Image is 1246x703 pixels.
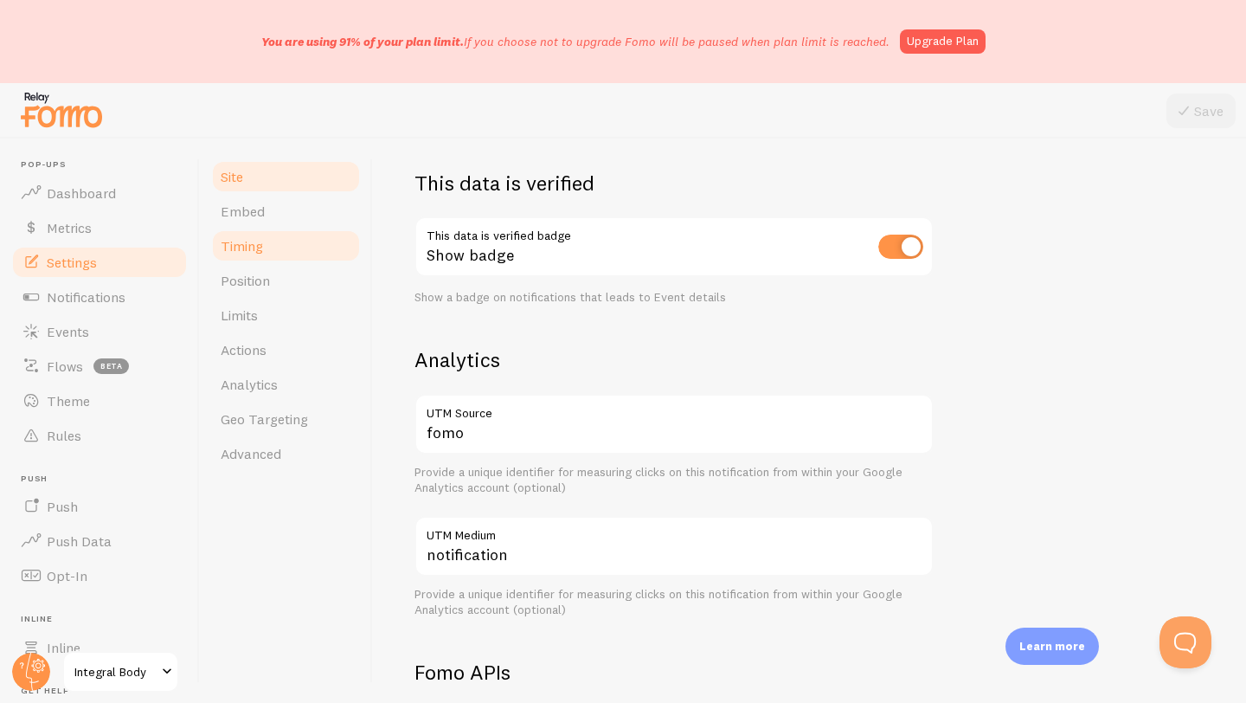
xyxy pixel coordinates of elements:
span: Limits [221,306,258,324]
span: Push [47,498,78,515]
span: Position [221,272,270,289]
iframe: Help Scout Beacon - Open [1159,616,1211,668]
div: Show a badge on notifications that leads to Event details [414,290,934,306]
span: Advanced [221,445,281,462]
label: UTM Medium [414,516,934,545]
h2: Analytics [414,346,934,373]
span: Actions [221,341,267,358]
span: Events [47,323,89,340]
span: Settings [47,254,97,271]
div: Provide a unique identifier for measuring clicks on this notification from within your Google Ana... [414,465,934,495]
span: Metrics [47,219,92,236]
a: Geo Targeting [210,402,362,436]
a: Push [10,489,189,524]
a: Metrics [10,210,189,245]
a: Events [10,314,189,349]
div: Provide a unique identifier for measuring clicks on this notification from within your Google Ana... [414,587,934,617]
span: Pop-ups [21,159,189,171]
a: Flows beta [10,349,189,384]
a: Actions [210,332,362,367]
div: Show badge [414,216,934,280]
a: Push Data [10,524,189,558]
a: Advanced [210,436,362,471]
span: Push [21,474,189,485]
img: fomo-relay-logo-orange.svg [18,87,105,132]
span: Notifications [47,288,125,306]
span: Analytics [221,376,278,393]
p: Learn more [1019,638,1085,655]
a: Analytics [210,367,362,402]
a: Settings [10,245,189,280]
a: Dashboard [10,176,189,210]
a: Integral Body [62,651,179,693]
span: Theme [47,392,90,410]
h2: Fomo APIs [414,659,934,686]
span: Flows [47,358,83,375]
span: Opt-In [47,567,87,584]
a: Rules [10,418,189,453]
a: Limits [210,298,362,332]
span: Integral Body [74,661,157,682]
a: Notifications [10,280,189,314]
span: Dashboard [47,184,116,202]
span: Embed [221,203,265,220]
a: Theme [10,384,189,418]
span: Site [221,168,243,185]
h2: This data is verified [414,170,934,197]
span: beta [93,358,129,374]
span: Inline [47,639,80,656]
a: Timing [210,229,362,263]
span: Inline [21,614,189,625]
span: You are using 91% of your plan limit. [261,34,464,49]
a: Position [210,263,362,298]
span: Timing [221,237,263,255]
a: Embed [210,194,362,229]
div: Learn more [1005,628,1099,665]
a: Upgrade Plan [900,29,986,54]
span: Geo Targeting [221,410,308,428]
span: Rules [47,427,81,444]
a: Inline [10,630,189,665]
p: If you choose not to upgrade Fomo will be paused when plan limit is reached. [261,33,890,50]
span: Push Data [47,532,112,550]
label: UTM Source [414,394,934,423]
a: Site [210,159,362,194]
a: Opt-In [10,558,189,593]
